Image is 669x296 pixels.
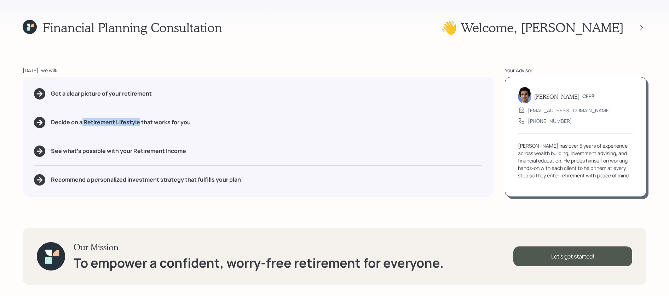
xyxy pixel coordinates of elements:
[74,255,444,271] h1: To empower a confident, worry-free retirement for everyone.
[528,117,572,125] div: [PHONE_NUMBER]
[441,20,624,35] h1: 👋 Welcome , [PERSON_NAME]
[51,119,191,126] h5: Decide on a Retirement Lifestyle that works for you
[51,90,152,97] h5: Get a clear picture of your retirement
[51,148,186,154] h5: See what's possible with your Retirement Income
[505,67,646,74] div: Your Advisor
[42,20,222,35] h1: Financial Planning Consultation
[534,93,579,100] h5: [PERSON_NAME]
[518,142,633,179] div: [PERSON_NAME] has over 5 years of experience across wealth building, investment advising, and fin...
[528,107,611,114] div: [EMAIL_ADDRESS][DOMAIN_NAME]
[74,242,444,252] h3: Our Mission
[23,67,494,74] div: [DATE], we will:
[51,176,241,183] h5: Recommend a personalized investment strategy that fulfills your plan
[582,93,595,99] h6: CFP®
[513,246,632,266] div: Let's get started!
[518,86,531,103] img: harrison-schaefer-headshot-2.png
